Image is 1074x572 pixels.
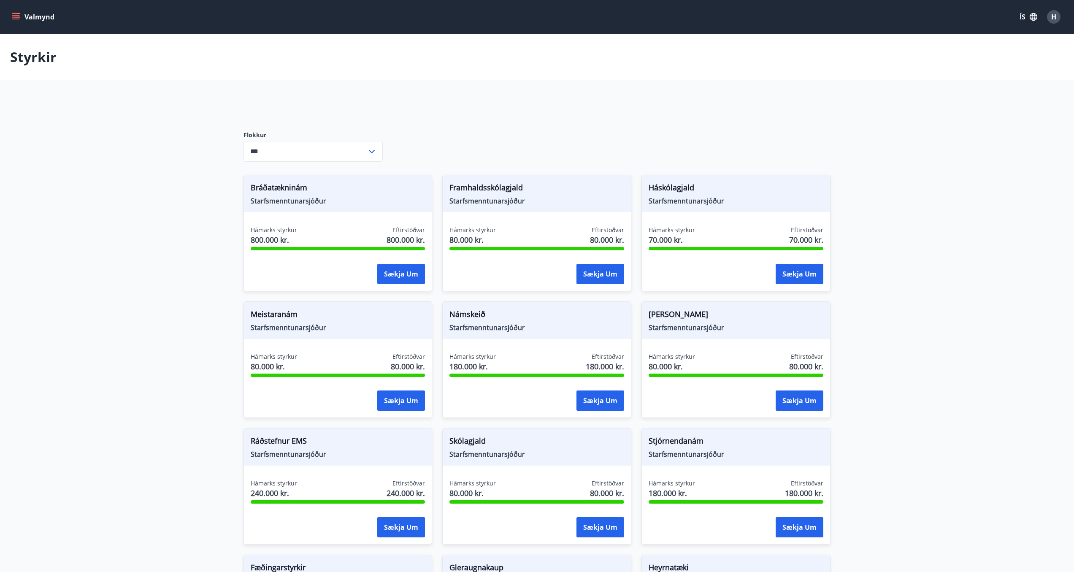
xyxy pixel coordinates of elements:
[576,264,624,284] button: Sækja um
[592,479,624,488] span: Eftirstöðvar
[251,488,297,499] span: 240.000 kr.
[251,196,425,206] span: Starfsmenntunarsjóður
[590,488,624,499] span: 80.000 kr.
[590,234,624,245] span: 80.000 kr.
[377,517,425,537] button: Sækja um
[649,182,823,196] span: Háskólagjald
[251,352,297,361] span: Hámarks styrkur
[377,390,425,411] button: Sækja um
[649,488,695,499] span: 180.000 kr.
[776,264,823,284] button: Sækja um
[449,196,624,206] span: Starfsmenntunarsjóður
[449,182,624,196] span: Framhaldsskólagjald
[449,226,496,234] span: Hámarks styrkur
[449,435,624,450] span: Skólagjald
[449,361,496,372] span: 180.000 kr.
[649,361,695,372] span: 80.000 kr.
[649,309,823,323] span: [PERSON_NAME]
[243,131,383,139] label: Flokkur
[649,435,823,450] span: Stjórnendanám
[251,234,297,245] span: 800.000 kr.
[649,196,823,206] span: Starfsmenntunarsjóður
[449,450,624,459] span: Starfsmenntunarsjóður
[377,264,425,284] button: Sækja um
[586,361,624,372] span: 180.000 kr.
[789,234,823,245] span: 70.000 kr.
[251,226,297,234] span: Hámarks styrkur
[592,226,624,234] span: Eftirstöðvar
[449,352,496,361] span: Hámarks styrkur
[649,352,695,361] span: Hámarks styrkur
[392,226,425,234] span: Eftirstöðvar
[649,226,695,234] span: Hámarks styrkur
[791,226,823,234] span: Eftirstöðvar
[251,323,425,332] span: Starfsmenntunarsjóður
[791,352,823,361] span: Eftirstöðvar
[449,323,624,332] span: Starfsmenntunarsjóður
[449,488,496,499] span: 80.000 kr.
[449,234,496,245] span: 80.000 kr.
[251,361,297,372] span: 80.000 kr.
[251,479,297,488] span: Hámarks styrkur
[387,234,425,245] span: 800.000 kr.
[10,48,57,66] p: Styrkir
[449,479,496,488] span: Hámarks styrkur
[776,390,823,411] button: Sækja um
[392,352,425,361] span: Eftirstöðvar
[251,450,425,459] span: Starfsmenntunarsjóður
[392,479,425,488] span: Eftirstöðvar
[649,450,823,459] span: Starfsmenntunarsjóður
[251,309,425,323] span: Meistaranám
[576,390,624,411] button: Sækja um
[251,435,425,450] span: Ráðstefnur EMS
[1015,9,1042,24] button: ÍS
[649,323,823,332] span: Starfsmenntunarsjóður
[776,517,823,537] button: Sækja um
[1044,7,1064,27] button: H
[592,352,624,361] span: Eftirstöðvar
[785,488,823,499] span: 180.000 kr.
[791,479,823,488] span: Eftirstöðvar
[391,361,425,372] span: 80.000 kr.
[449,309,624,323] span: Námskeið
[1051,12,1056,22] span: H
[649,479,695,488] span: Hámarks styrkur
[649,234,695,245] span: 70.000 kr.
[789,361,823,372] span: 80.000 kr.
[251,182,425,196] span: Bráðatækninám
[387,488,425,499] span: 240.000 kr.
[10,9,58,24] button: menu
[576,517,624,537] button: Sækja um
